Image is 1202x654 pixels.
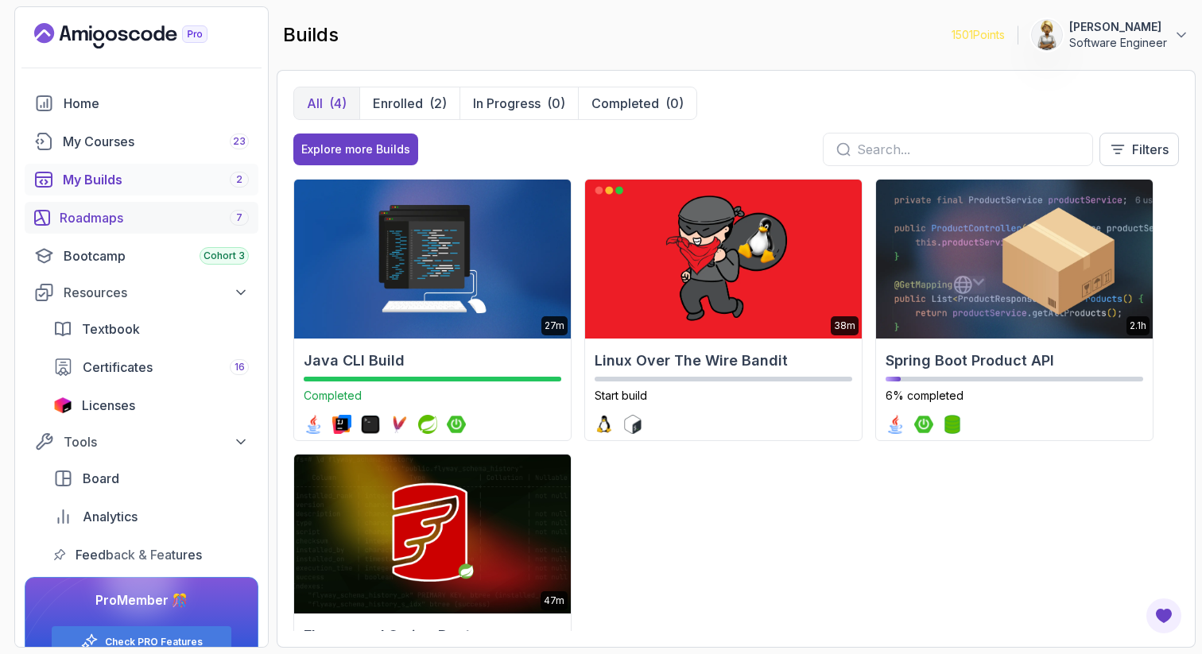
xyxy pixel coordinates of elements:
[875,179,1154,441] a: Spring Boot Product API card2.1hSpring Boot Product API6% completedjava logospring-boot logosprin...
[373,94,423,113] p: Enrolled
[44,462,258,494] a: board
[1031,19,1189,51] button: user profile image[PERSON_NAME]Software Engineer
[82,319,140,339] span: Textbook
[591,94,659,113] p: Completed
[83,469,119,488] span: Board
[473,94,541,113] p: In Progress
[1145,597,1183,635] button: Open Feedback Button
[578,87,696,119] button: Completed(0)
[25,126,258,157] a: courses
[545,319,564,332] p: 27m
[329,94,347,113] div: (4)
[64,246,249,265] div: Bootcamp
[60,208,249,227] div: Roadmaps
[25,87,258,119] a: home
[44,539,258,571] a: feedback
[886,415,905,434] img: java logo
[1032,20,1062,50] img: user profile image
[595,415,614,434] img: linux logo
[1132,140,1169,159] p: Filters
[459,87,578,119] button: In Progress(0)
[1099,133,1179,166] button: Filters
[236,173,242,186] span: 2
[304,389,362,402] span: Completed
[623,415,642,434] img: bash logo
[857,140,1080,159] input: Search...
[665,94,684,113] div: (0)
[82,396,135,415] span: Licenses
[25,428,258,456] button: Tools
[294,180,571,339] img: Java CLI Build card
[83,507,138,526] span: Analytics
[429,94,447,113] div: (2)
[544,594,564,607] p: 47m
[1069,35,1167,51] p: Software Engineer
[34,23,244,48] a: Landing page
[63,170,249,189] div: My Builds
[105,636,203,648] a: Check PRO Features
[834,319,855,332] p: 38m
[952,27,1005,43] p: 1501 Points
[301,141,410,157] div: Explore more Builds
[447,415,466,434] img: spring-boot logo
[83,358,153,377] span: Certificates
[44,501,258,532] a: analytics
[304,625,561,647] h2: Flyway and Spring Boot
[204,250,245,262] span: Cohort 3
[547,94,565,113] div: (0)
[64,432,249,451] div: Tools
[53,397,72,413] img: jetbrains icon
[361,415,380,434] img: terminal logo
[943,415,962,434] img: spring-data-jpa logo
[304,415,323,434] img: java logo
[914,415,933,434] img: spring-boot logo
[294,87,359,119] button: All(4)
[595,350,852,372] h2: Linux Over The Wire Bandit
[235,361,245,373] span: 16
[294,455,571,613] img: Flyway and Spring Boot card
[25,240,258,272] a: bootcamp
[876,180,1153,339] img: Spring Boot Product API card
[418,415,437,434] img: spring logo
[283,22,339,48] h2: builds
[332,415,351,434] img: intellij logo
[584,179,863,441] a: Linux Over The Wire Bandit card38mLinux Over The Wire BanditStart buildlinux logobash logo
[293,134,418,165] button: Explore more Builds
[236,211,242,224] span: 7
[64,283,249,302] div: Resources
[886,350,1143,372] h2: Spring Boot Product API
[359,87,459,119] button: Enrolled(2)
[585,180,862,339] img: Linux Over The Wire Bandit card
[25,202,258,234] a: roadmaps
[44,313,258,345] a: textbook
[293,179,572,441] a: Java CLI Build card27mJava CLI BuildCompletedjava logointellij logoterminal logomaven logospring ...
[390,415,409,434] img: maven logo
[44,389,258,421] a: licenses
[63,132,249,151] div: My Courses
[307,94,323,113] p: All
[1130,319,1146,332] p: 2.1h
[595,389,647,402] span: Start build
[25,278,258,307] button: Resources
[304,350,561,372] h2: Java CLI Build
[1069,19,1167,35] p: [PERSON_NAME]
[64,94,249,113] div: Home
[25,164,258,195] a: builds
[44,351,258,383] a: certificates
[233,135,246,148] span: 23
[886,389,964,402] span: 6% completed
[76,545,202,564] span: Feedback & Features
